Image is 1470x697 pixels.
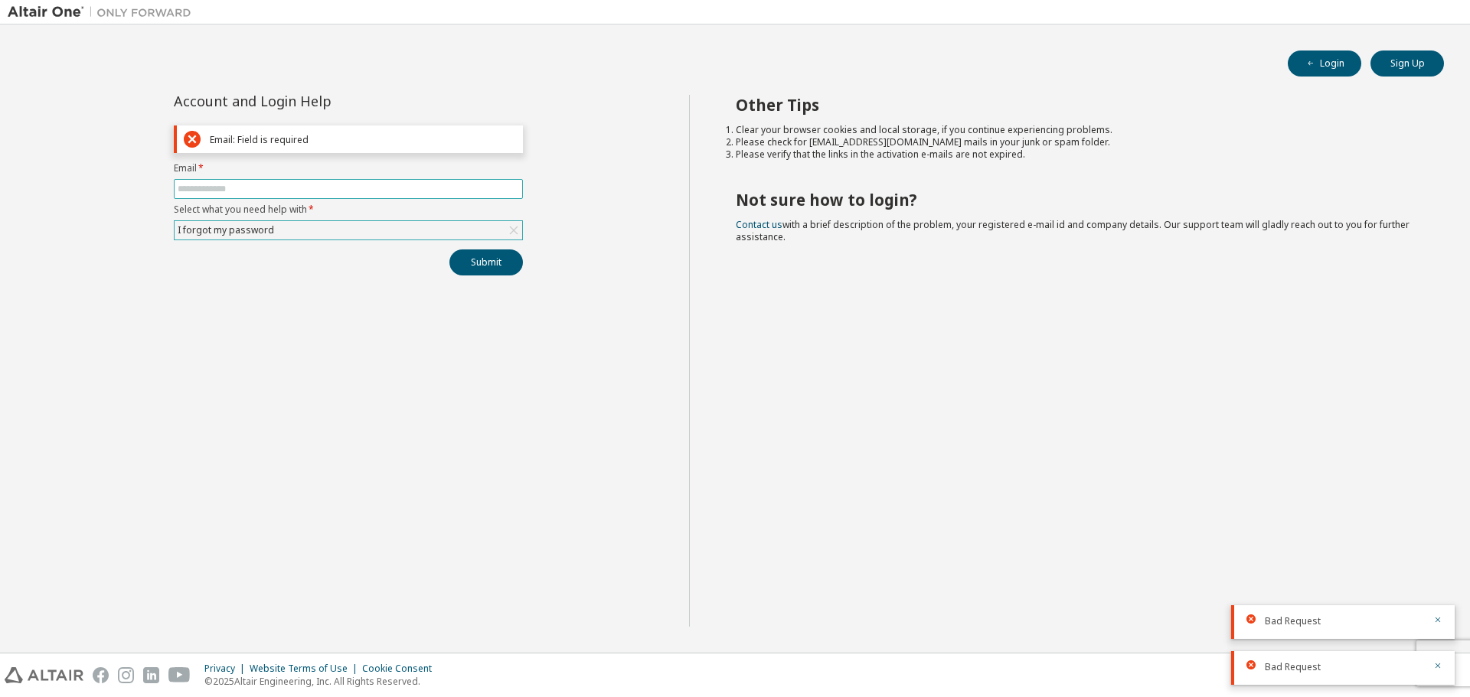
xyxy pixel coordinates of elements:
[736,218,782,231] a: Contact us
[174,95,453,107] div: Account and Login Help
[204,663,250,675] div: Privacy
[204,675,441,688] p: © 2025 Altair Engineering, Inc. All Rights Reserved.
[118,667,134,683] img: instagram.svg
[143,667,159,683] img: linkedin.svg
[250,663,362,675] div: Website Terms of Use
[5,667,83,683] img: altair_logo.svg
[736,95,1417,115] h2: Other Tips
[736,148,1417,161] li: Please verify that the links in the activation e-mails are not expired.
[736,218,1410,243] span: with a brief description of the problem, your registered e-mail id and company details. Our suppo...
[1265,661,1321,673] span: Bad Request
[736,190,1417,210] h2: Not sure how to login?
[449,249,523,275] button: Submit
[175,221,522,239] div: I forgot my password
[93,667,109,683] img: facebook.svg
[736,124,1417,136] li: Clear your browser cookies and local storage, if you continue experiencing problems.
[175,222,276,239] div: I forgot my password
[1265,615,1321,627] span: Bad Request
[736,136,1417,148] li: Please check for [EMAIL_ADDRESS][DOMAIN_NAME] mails in your junk or spam folder.
[1370,50,1444,77] button: Sign Up
[210,134,516,145] div: Email: Field is required
[1288,50,1361,77] button: Login
[174,204,523,216] label: Select what you need help with
[362,663,441,675] div: Cookie Consent
[168,667,191,683] img: youtube.svg
[174,162,523,174] label: Email
[8,5,199,20] img: Altair One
